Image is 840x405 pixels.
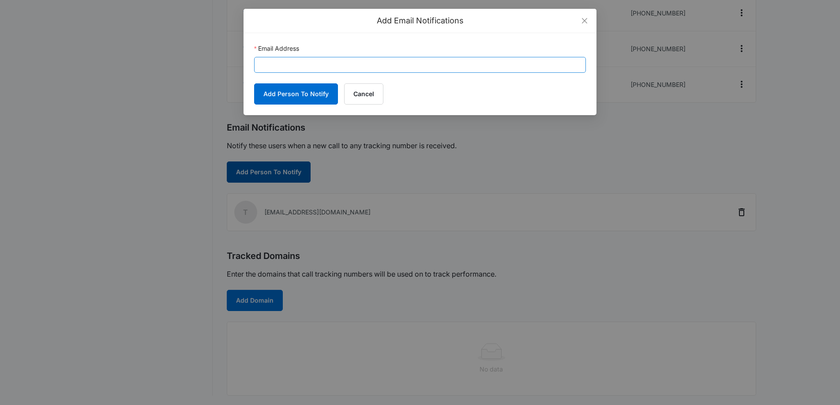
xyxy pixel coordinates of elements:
input: Email Address [254,57,586,73]
div: Add Email Notifications [254,16,586,26]
button: Close [573,9,596,33]
button: Add Person To Notify [254,83,338,105]
span: close [581,17,588,24]
label: Email Address [254,44,299,53]
button: Cancel [344,83,383,105]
